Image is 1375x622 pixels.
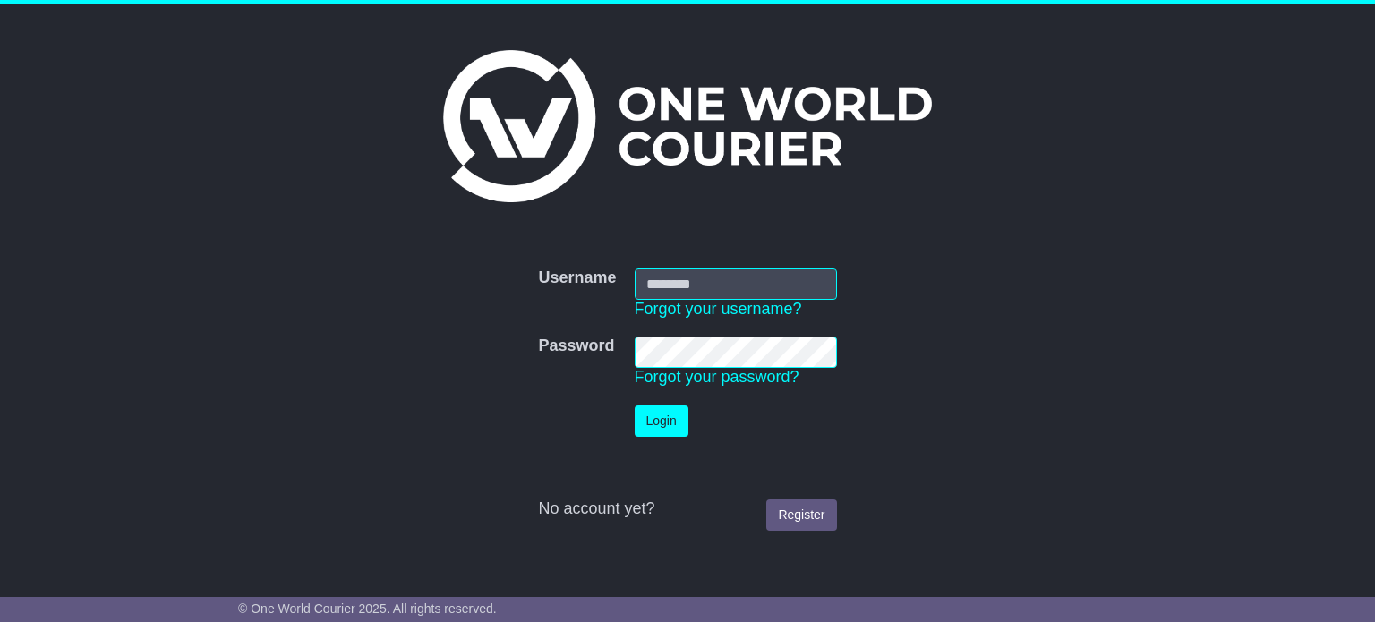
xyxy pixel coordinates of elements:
[538,337,614,356] label: Password
[635,368,799,386] a: Forgot your password?
[238,601,497,616] span: © One World Courier 2025. All rights reserved.
[635,300,802,318] a: Forgot your username?
[443,50,932,202] img: One World
[538,268,616,288] label: Username
[766,499,836,531] a: Register
[635,405,688,437] button: Login
[538,499,836,519] div: No account yet?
